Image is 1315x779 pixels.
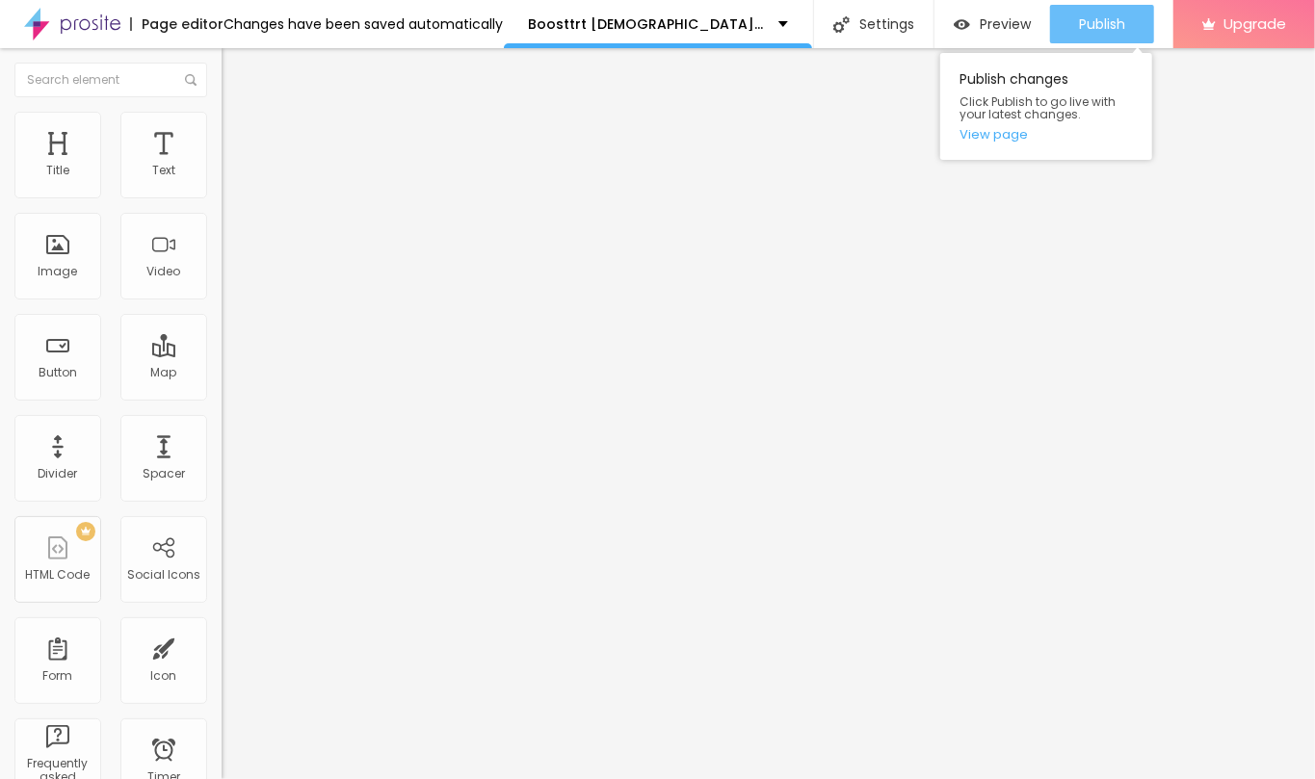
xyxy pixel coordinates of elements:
[26,568,91,582] div: HTML Code
[980,16,1031,32] span: Preview
[528,17,764,31] p: Boosttrt [DEMOGRAPHIC_DATA][MEDICAL_DATA] Gummies The Natural Way to Support [DEMOGRAPHIC_DATA] V...
[222,48,1315,779] iframe: Editor
[185,74,197,86] img: Icone
[934,5,1050,43] button: Preview
[960,95,1133,120] span: Click Publish to go live with your latest changes.
[147,265,181,278] div: Video
[833,16,850,33] img: Icone
[39,366,77,379] div: Button
[43,669,73,683] div: Form
[39,467,78,480] div: Divider
[46,164,69,177] div: Title
[143,467,185,480] div: Spacer
[151,366,177,379] div: Map
[130,17,224,31] div: Page editor
[1079,16,1125,32] span: Publish
[14,63,207,97] input: Search element
[152,164,175,177] div: Text
[1050,5,1154,43] button: Publish
[127,568,200,582] div: Social Icons
[960,128,1133,141] a: View page
[39,265,78,278] div: Image
[224,17,503,31] div: Changes have been saved automatically
[151,669,177,683] div: Icon
[1223,15,1286,32] span: Upgrade
[940,53,1152,160] div: Publish changes
[954,16,970,33] img: view-1.svg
